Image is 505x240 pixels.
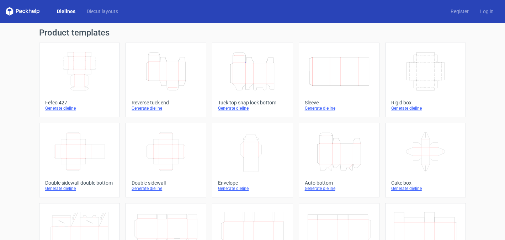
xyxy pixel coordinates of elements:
a: Tuck top snap lock bottomGenerate dieline [212,43,293,117]
a: Log in [474,8,499,15]
div: Generate dieline [305,105,373,111]
a: Fefco 427Generate dieline [39,43,120,117]
div: Generate dieline [132,105,200,111]
div: Generate dieline [218,105,287,111]
div: Reverse tuck end [132,100,200,105]
a: Register [445,8,474,15]
div: Double sidewall [132,180,200,186]
div: Fefco 427 [45,100,114,105]
div: Generate dieline [391,186,460,191]
a: SleeveGenerate dieline [299,43,379,117]
div: Generate dieline [218,186,287,191]
div: Generate dieline [132,186,200,191]
div: Generate dieline [45,186,114,191]
a: Dielines [51,8,81,15]
a: Double sidewall double bottomGenerate dieline [39,123,120,197]
a: Double sidewallGenerate dieline [126,123,206,197]
div: Cake box [391,180,460,186]
div: Sleeve [305,100,373,105]
div: Tuck top snap lock bottom [218,100,287,105]
a: Cake boxGenerate dieline [385,123,466,197]
a: Diecut layouts [81,8,124,15]
div: Envelope [218,180,287,186]
div: Generate dieline [391,105,460,111]
div: Double sidewall double bottom [45,180,114,186]
div: Generate dieline [45,105,114,111]
a: Rigid boxGenerate dieline [385,43,466,117]
div: Auto bottom [305,180,373,186]
h1: Product templates [39,28,466,37]
div: Generate dieline [305,186,373,191]
a: Auto bottomGenerate dieline [299,123,379,197]
div: Rigid box [391,100,460,105]
a: EnvelopeGenerate dieline [212,123,293,197]
a: Reverse tuck endGenerate dieline [126,43,206,117]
